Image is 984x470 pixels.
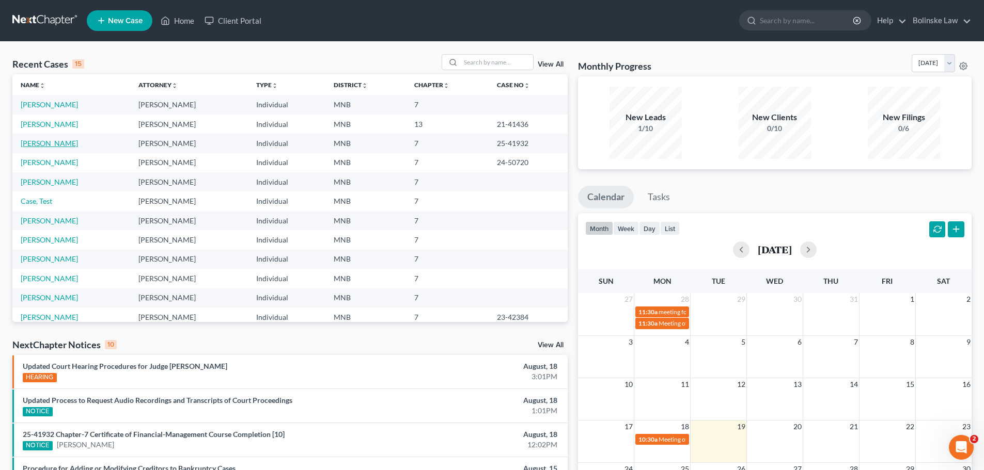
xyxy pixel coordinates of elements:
[248,134,325,153] td: Individual
[130,230,248,249] td: [PERSON_NAME]
[792,293,803,305] span: 30
[965,336,972,348] span: 9
[406,115,488,134] td: 13
[248,115,325,134] td: Individual
[39,83,45,89] i: unfold_more
[130,211,248,230] td: [PERSON_NAME]
[21,197,52,205] a: Case, Test
[796,336,803,348] span: 6
[21,254,78,263] a: [PERSON_NAME]
[909,336,915,348] span: 8
[610,123,682,134] div: 1/10
[578,60,651,72] h3: Monthly Progress
[23,373,57,382] div: HEARING
[599,277,614,285] span: Sun
[406,307,488,327] td: 7
[325,134,406,153] td: MNB
[325,269,406,288] td: MNB
[538,61,564,68] a: View All
[21,274,78,283] a: [PERSON_NAME]
[325,153,406,172] td: MNB
[489,115,568,134] td: 21-41436
[386,361,557,371] div: August, 18
[325,307,406,327] td: MNB
[792,420,803,433] span: 20
[849,293,859,305] span: 31
[130,153,248,172] td: [PERSON_NAME]
[21,216,78,225] a: [PERSON_NAME]
[758,244,792,255] h2: [DATE]
[23,396,292,404] a: Updated Process to Request Audio Recordings and Transcripts of Court Proceedings
[21,313,78,321] a: [PERSON_NAME]
[21,293,78,302] a: [PERSON_NAME]
[21,158,78,167] a: [PERSON_NAME]
[760,11,854,30] input: Search by name...
[639,221,660,235] button: day
[868,111,940,123] div: New Filings
[659,308,739,316] span: meeting for [PERSON_NAME]
[130,307,248,327] td: [PERSON_NAME]
[406,191,488,210] td: 7
[325,288,406,307] td: MNB
[406,250,488,269] td: 7
[248,95,325,114] td: Individual
[21,81,45,89] a: Nameunfold_more
[739,123,811,134] div: 0/10
[23,430,285,439] a: 25-41932 Chapter-7 Certificate of Financial-Management Course Completion [10]
[610,111,682,123] div: New Leads
[628,336,634,348] span: 3
[386,429,557,440] div: August, 18
[130,134,248,153] td: [PERSON_NAME]
[362,83,368,89] i: unfold_more
[638,186,679,208] a: Tasks
[489,134,568,153] td: 25-41932
[325,115,406,134] td: MNB
[108,17,143,25] span: New Case
[130,172,248,191] td: [PERSON_NAME]
[736,378,746,391] span: 12
[248,191,325,210] td: Individual
[130,191,248,210] td: [PERSON_NAME]
[684,336,690,348] span: 4
[256,81,278,89] a: Typeunfold_more
[386,406,557,416] div: 1:01PM
[736,293,746,305] span: 29
[623,293,634,305] span: 27
[585,221,613,235] button: month
[905,378,915,391] span: 15
[248,307,325,327] td: Individual
[272,83,278,89] i: unfold_more
[613,221,639,235] button: week
[105,340,117,349] div: 10
[868,123,940,134] div: 0/6
[736,420,746,433] span: 19
[21,235,78,244] a: [PERSON_NAME]
[680,378,690,391] span: 11
[443,83,449,89] i: unfold_more
[325,172,406,191] td: MNB
[406,172,488,191] td: 7
[489,307,568,327] td: 23-42384
[248,250,325,269] td: Individual
[578,186,634,208] a: Calendar
[23,441,53,450] div: NOTICE
[908,11,971,30] a: Bolinske Law
[248,288,325,307] td: Individual
[538,342,564,349] a: View All
[680,420,690,433] span: 18
[199,11,267,30] a: Client Portal
[623,420,634,433] span: 17
[406,269,488,288] td: 7
[849,420,859,433] span: 21
[325,250,406,269] td: MNB
[638,319,658,327] span: 11:30a
[386,371,557,382] div: 3:01PM
[638,435,658,443] span: 10:30a
[406,95,488,114] td: 7
[248,230,325,249] td: Individual
[461,55,533,70] input: Search by name...
[325,230,406,249] td: MNB
[905,420,915,433] span: 22
[406,288,488,307] td: 7
[334,81,368,89] a: Districtunfold_more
